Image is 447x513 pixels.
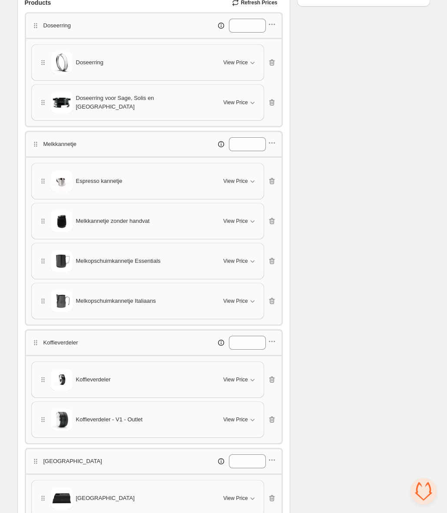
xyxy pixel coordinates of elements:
img: Tamper station [51,487,73,509]
img: Melkopschuimkannetje Essentials [51,250,73,272]
button: View Price [218,491,262,505]
button: View Price [218,373,262,387]
button: View Price [218,294,262,308]
button: View Price [218,96,262,109]
button: View Price [218,214,262,228]
span: Melkopschuimkannetje Essentials [76,257,161,265]
p: Melkkannetje [43,140,77,149]
span: View Price [223,99,248,106]
p: [GEOGRAPHIC_DATA] [43,457,102,466]
span: View Price [223,495,248,502]
a: Open de chat [411,478,437,504]
button: View Price [218,174,262,188]
span: Doseerring voor Sage, Solis en [GEOGRAPHIC_DATA] [76,94,213,111]
span: View Price [223,178,248,185]
button: View Price [218,254,262,268]
span: View Price [223,218,248,225]
span: Melkopschuimkannetje Italiaans [76,297,156,305]
span: [GEOGRAPHIC_DATA] [76,494,135,503]
img: Melkkannetje zonder handvat [51,210,73,232]
img: Espresso kannetje [51,170,73,192]
span: Doseerring [76,58,104,67]
span: View Price [223,258,248,265]
span: View Price [223,298,248,304]
button: View Price [218,413,262,427]
span: Koffieverdeler [76,375,111,384]
button: View Price [218,56,262,70]
img: Doseerring voor Sage, Solis en Breville [51,92,73,113]
span: View Price [223,416,248,423]
span: View Price [223,376,248,383]
p: Koffieverdeler [43,338,78,347]
p: Doseerring [43,21,71,30]
img: Melkopschuimkannetje Italiaans [51,290,73,312]
span: Espresso kannetje [76,177,123,185]
img: Koffieverdeler [51,369,73,391]
span: Koffieverdeler - V1 - Outlet [76,415,143,424]
img: Doseerring [51,52,73,73]
span: Melkkannetje zonder handvat [76,217,150,225]
span: View Price [223,59,248,66]
img: Koffieverdeler - V1 - Outlet [51,409,73,430]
